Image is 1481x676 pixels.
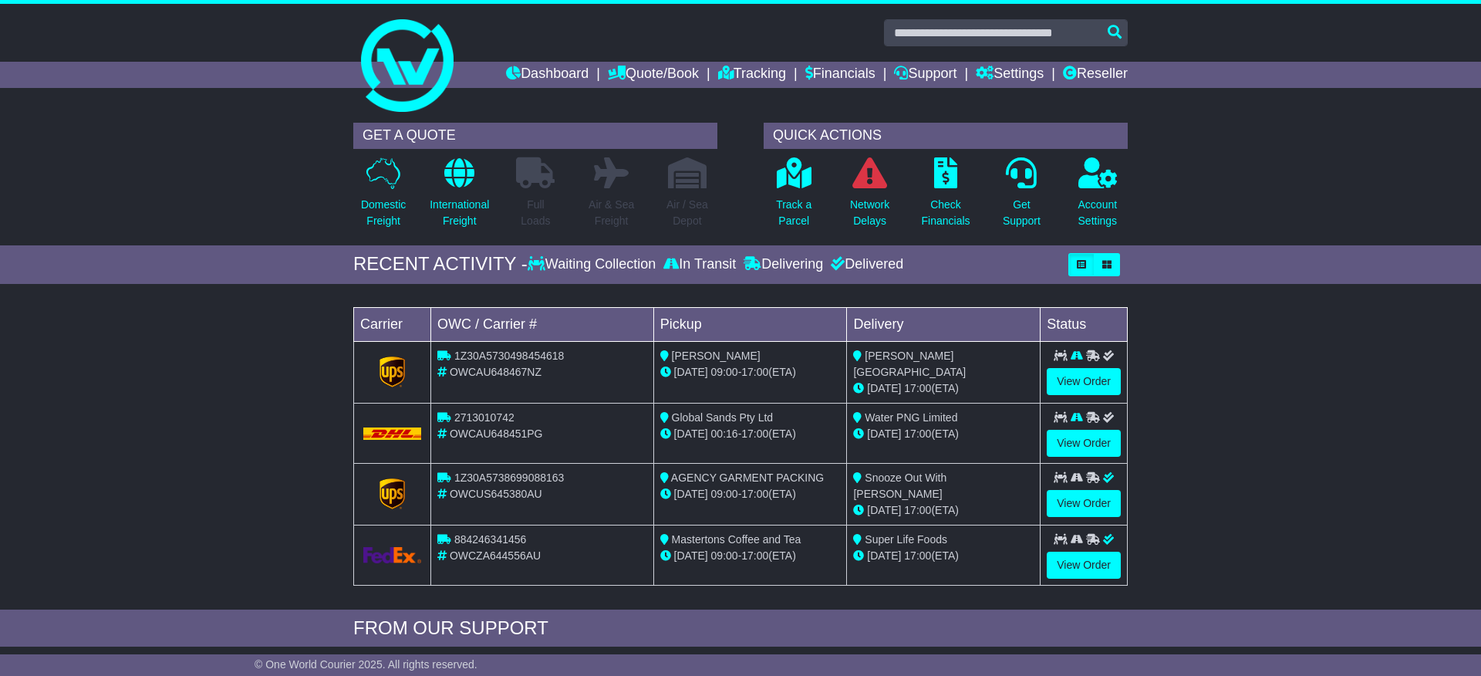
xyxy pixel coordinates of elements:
span: [DATE] [674,488,708,500]
img: GetCarrierServiceLogo [380,478,406,509]
img: GetCarrierServiceLogo [363,547,421,563]
td: OWC / Carrier # [431,307,654,341]
span: 17:00 [904,382,931,394]
span: OWCUS645380AU [450,488,542,500]
a: Settings [976,62,1044,88]
span: [DATE] [867,428,901,440]
img: DHL.png [363,428,421,440]
a: View Order [1047,552,1121,579]
span: Super Life Foods [865,533,947,546]
span: 17:00 [904,549,931,562]
div: Waiting Collection [528,256,660,273]
span: Global Sands Pty Ltd [672,411,774,424]
div: RECENT ACTIVITY - [353,253,528,275]
div: Delivered [827,256,903,273]
span: © One World Courier 2025. All rights reserved. [255,658,477,671]
a: CheckFinancials [921,157,971,238]
p: Check Financials [922,197,970,229]
div: GET A QUOTE [353,123,717,149]
img: GetCarrierServiceLogo [380,357,406,387]
span: 1Z30A5738699088163 [454,472,564,484]
a: Support [894,62,956,88]
a: View Order [1047,368,1121,395]
div: Delivering [740,256,827,273]
span: 17:00 [741,488,768,500]
span: Snooze Out With [PERSON_NAME] [853,472,946,500]
a: Track aParcel [775,157,812,238]
p: Network Delays [850,197,889,229]
a: DomesticFreight [360,157,407,238]
div: QUICK ACTIONS [764,123,1128,149]
p: Get Support [1003,197,1041,229]
div: - (ETA) [660,548,841,564]
span: [DATE] [674,549,708,562]
a: Tracking [718,62,786,88]
span: [DATE] [867,504,901,516]
a: View Order [1047,490,1121,517]
span: Water PNG Limited [865,411,957,424]
span: Mastertons Coffee and Tea [672,533,801,546]
a: GetSupport [1002,157,1041,238]
span: [DATE] [674,428,708,440]
span: 00:16 [711,428,738,440]
span: 17:00 [741,549,768,562]
span: 1Z30A5730498454618 [454,350,564,362]
span: [PERSON_NAME] [672,350,761,362]
span: [DATE] [674,366,708,378]
span: [DATE] [867,549,901,562]
span: 09:00 [711,549,738,562]
td: Pickup [653,307,847,341]
td: Carrier [354,307,431,341]
p: Full Loads [516,197,555,229]
div: - (ETA) [660,486,841,502]
a: AccountSettings [1078,157,1118,238]
div: (ETA) [853,426,1034,442]
span: 09:00 [711,366,738,378]
span: [DATE] [867,382,901,394]
p: Air / Sea Depot [666,197,708,229]
span: 17:00 [904,504,931,516]
span: 17:00 [741,428,768,440]
p: Air & Sea Freight [589,197,634,229]
span: 17:00 [741,366,768,378]
p: International Freight [430,197,489,229]
td: Delivery [847,307,1041,341]
a: Reseller [1063,62,1128,88]
p: Track a Parcel [776,197,811,229]
div: - (ETA) [660,364,841,380]
a: Quote/Book [608,62,699,88]
a: NetworkDelays [849,157,890,238]
span: OWCAU648451PG [450,428,543,440]
span: AGENCY GARMENT PACKING [671,472,824,484]
a: Financials [805,62,875,88]
span: OWCAU648467NZ [450,366,541,378]
span: 2713010742 [454,411,514,424]
div: - (ETA) [660,426,841,442]
td: Status [1041,307,1128,341]
span: 17:00 [904,428,931,440]
div: (ETA) [853,380,1034,397]
div: (ETA) [853,502,1034,519]
p: Domestic Freight [361,197,406,229]
span: [PERSON_NAME] [GEOGRAPHIC_DATA] [853,350,966,378]
p: Account Settings [1078,197,1118,229]
span: 884246341456 [454,533,526,546]
a: Dashboard [506,62,589,88]
span: OWCZA644556AU [450,549,541,562]
span: 09:00 [711,488,738,500]
div: FROM OUR SUPPORT [353,617,1128,640]
div: In Transit [660,256,740,273]
a: View Order [1047,430,1121,457]
div: (ETA) [853,548,1034,564]
a: InternationalFreight [429,157,490,238]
